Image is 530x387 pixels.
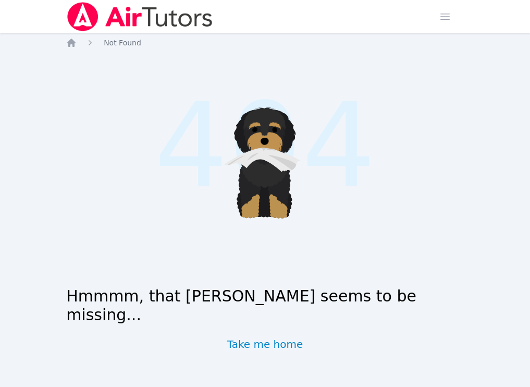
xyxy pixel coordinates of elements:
a: Take me home [227,337,303,352]
h1: Hmmmm, that [PERSON_NAME] seems to be missing... [66,287,464,324]
span: 404 [154,58,376,233]
nav: Breadcrumb [66,38,464,48]
img: Air Tutors [66,2,214,31]
a: Not Found [104,38,141,48]
span: Not Found [104,39,141,47]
